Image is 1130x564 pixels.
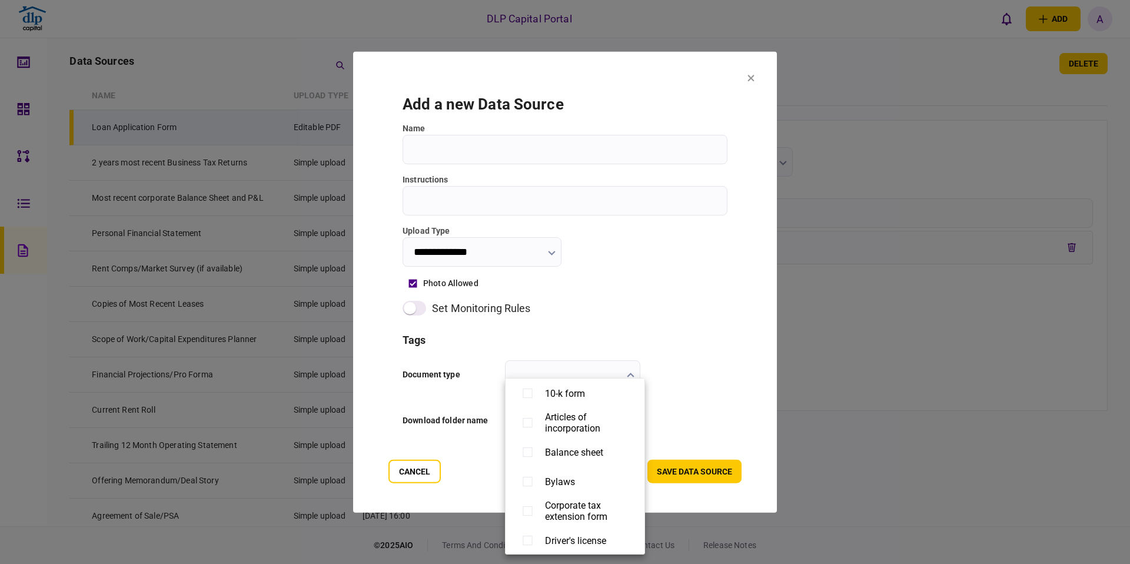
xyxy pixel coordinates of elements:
div: Corporate tax extension form [545,500,633,522]
button: Articles of incorporation [517,412,633,434]
button: Driver's license [517,530,633,551]
button: 10-k form [517,383,633,404]
button: Bylaws [517,472,633,492]
div: Articles of incorporation [545,412,633,434]
button: Balance sheet [517,442,633,463]
div: 10-k form [545,388,585,399]
button: Corporate tax extension form [517,500,633,522]
div: Balance sheet [545,447,603,458]
div: Driver's license [545,535,606,546]
div: Bylaws [545,476,575,487]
